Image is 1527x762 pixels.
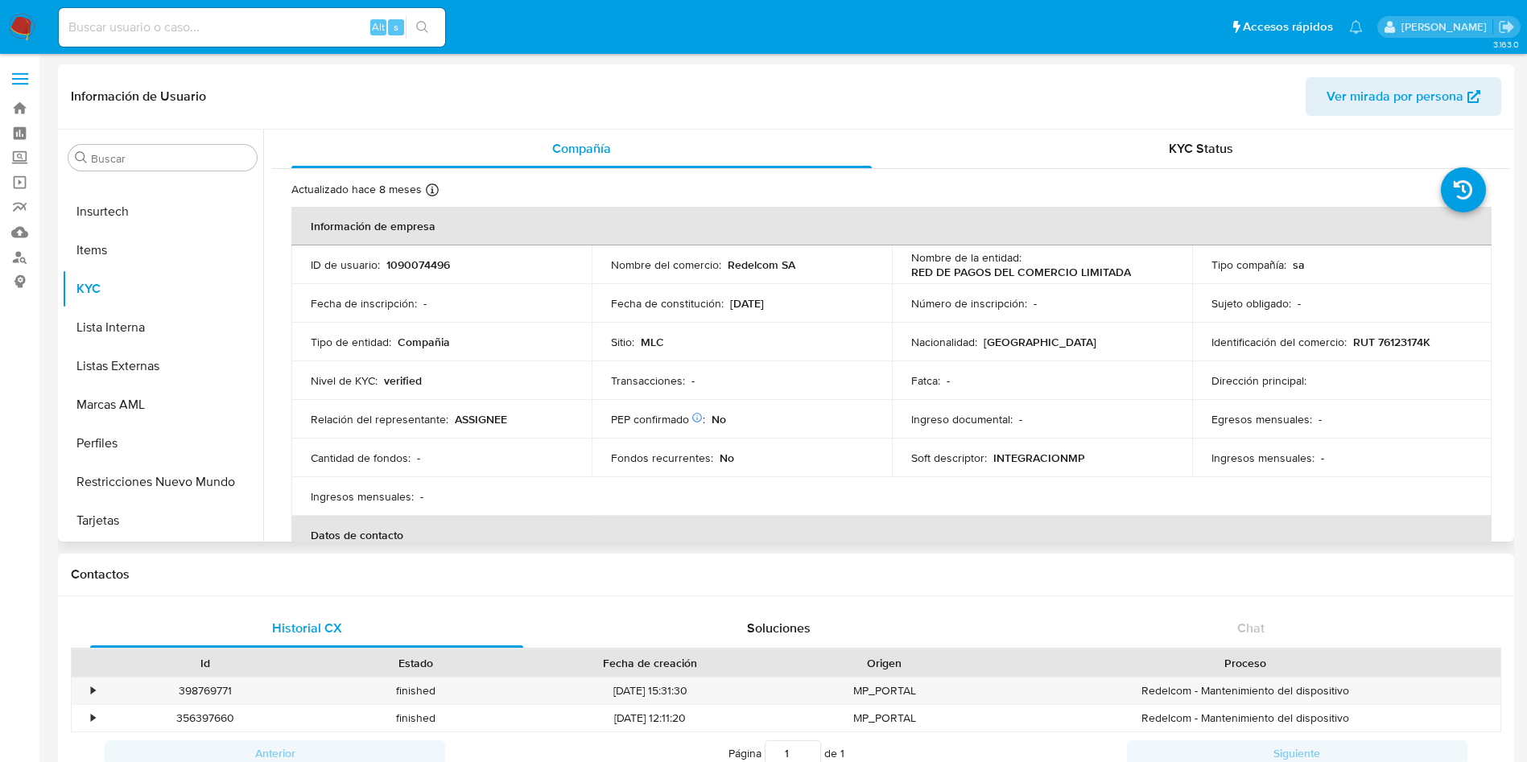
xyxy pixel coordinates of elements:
button: Insurtech [62,192,263,231]
button: Items [62,231,263,270]
div: finished [311,705,522,731]
span: Historial CX [272,619,342,637]
button: search-icon [406,16,439,39]
p: Transacciones : [611,373,685,388]
div: Redelcom - Mantenimiento del dispositivo [990,678,1500,704]
button: KYC [62,270,263,308]
p: Fatca : [911,373,940,388]
h1: Contactos [71,566,1501,583]
p: [DATE] [730,296,764,311]
span: Chat [1237,619,1265,637]
p: No [712,412,726,426]
p: Nombre de la entidad : [911,250,1021,265]
a: Salir [1498,19,1515,35]
div: 398769771 [100,678,311,704]
p: - [417,451,420,465]
span: 1 [840,745,844,761]
div: finished [311,678,522,704]
p: - [1319,412,1322,426]
input: Buscar usuario o caso... [59,17,445,38]
button: Ver mirada por persona [1306,77,1501,116]
p: Fecha de constitución : [611,296,724,311]
span: Ver mirada por persona [1327,77,1463,116]
button: Tarjetas [62,501,263,540]
p: Relación del representante : [311,412,448,426]
p: Fecha de inscripción : [311,296,417,311]
p: - [691,373,695,388]
div: [DATE] 15:31:30 [522,678,779,704]
p: Nivel de KYC : [311,373,378,388]
p: No [720,451,734,465]
button: Perfiles [62,424,263,463]
p: - [420,489,423,504]
p: Número de inscripción : [911,296,1027,311]
div: Id [111,655,299,671]
p: Dirección principal : [1211,373,1306,388]
div: Estado [322,655,510,671]
p: Sitio : [611,335,634,349]
p: INTEGRACIONMP [993,451,1085,465]
p: RUT 76123174K [1353,335,1430,349]
p: Tipo de entidad : [311,335,391,349]
div: Proceso [1001,655,1489,671]
p: Identificación del comercio : [1211,335,1347,349]
input: Buscar [91,151,250,166]
p: Fondos recurrentes : [611,451,713,465]
p: - [947,373,950,388]
span: Compañía [552,139,611,158]
button: Listas Externas [62,347,263,385]
p: Tipo compañía : [1211,257,1286,272]
p: Soft descriptor : [911,451,987,465]
p: - [423,296,427,311]
span: Alt [372,19,385,35]
h1: Información de Usuario [71,89,206,105]
p: verified [384,373,422,388]
p: PEP confirmado : [611,412,705,426]
p: Ingresos mensuales : [311,489,414,504]
p: [GEOGRAPHIC_DATA] [984,335,1096,349]
th: Datos de contacto [291,516,1492,554]
div: MP_PORTAL [779,705,990,731]
div: • [91,683,95,698]
p: 1090074496 [386,257,450,272]
div: [DATE] 12:11:20 [522,705,779,731]
p: ASSIGNEE [455,412,507,426]
th: Información de empresa [291,207,1492,245]
a: Notificaciones [1349,20,1363,34]
p: Sujeto obligado : [1211,296,1291,311]
div: MP_PORTAL [779,678,990,704]
p: RED DE PAGOS DEL COMERCIO LIMITADA [911,265,1131,279]
p: - [1034,296,1037,311]
div: Redelcom - Mantenimiento del dispositivo [990,705,1500,731]
p: Nacionalidad : [911,335,977,349]
p: Ingreso documental : [911,412,1013,426]
p: - [1321,451,1324,465]
p: MLC [641,335,664,349]
p: - [1298,296,1301,311]
span: Accesos rápidos [1243,19,1333,35]
p: Nombre del comercio : [611,257,721,272]
p: valentina.fiuri@mercadolibre.com [1401,19,1492,35]
p: Cantidad de fondos : [311,451,411,465]
div: Origen [790,655,979,671]
button: Restricciones Nuevo Mundo [62,463,263,501]
div: Fecha de creación [533,655,768,671]
span: KYC Status [1169,139,1233,158]
div: • [91,711,95,726]
button: Buscar [75,151,88,164]
p: Compañia [398,335,450,349]
span: Soluciones [747,619,811,637]
button: Marcas AML [62,385,263,424]
p: Ingresos mensuales : [1211,451,1314,465]
p: - [1019,412,1022,426]
p: Egresos mensuales : [1211,412,1312,426]
p: sa [1293,257,1305,272]
div: 356397660 [100,705,311,731]
span: s [394,19,398,35]
p: ID de usuario : [311,257,380,272]
p: Actualizado hace 8 meses [291,182,422,197]
p: Redelcom SA [728,257,795,272]
button: Lista Interna [62,308,263,347]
